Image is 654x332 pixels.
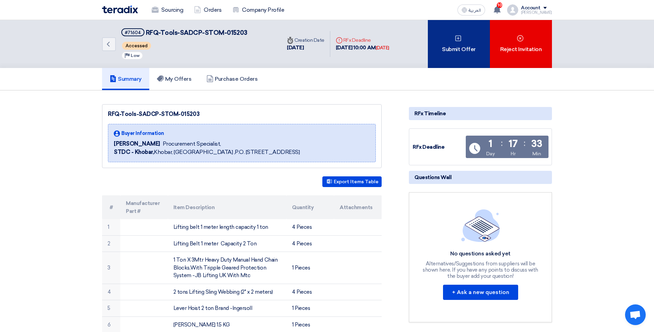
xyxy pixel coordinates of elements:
[334,195,382,219] th: Attachments
[532,150,541,157] div: Min
[286,284,334,300] td: 4 Pieces
[125,30,141,35] div: #71604
[157,76,192,82] h5: My Offers
[110,76,142,82] h5: Summary
[286,195,334,219] th: Quantity
[501,137,503,149] div: :
[409,107,552,120] div: RFx Timeline
[227,2,290,18] a: Company Profile
[521,5,541,11] div: Account
[322,176,382,187] button: Export Items Table
[120,195,168,219] th: Manufacturer Part #
[457,4,485,16] button: العربية
[168,219,287,235] td: Lifting belt 1 meter length capacity 1 ton
[511,150,515,157] div: Hr
[121,28,248,37] h5: RFQ-Tools-SADCP-STOM-015203
[108,110,376,118] div: RFQ-Tools-SADCP-STOM-015203
[286,252,334,284] td: 1 Pieces
[102,235,120,252] td: 2
[168,284,287,300] td: 2 tons Lifting Sling Webbing (2" x 2 meters)
[422,250,539,257] div: No questions asked yet
[168,252,287,284] td: 1 Ton X 3Mtr Heavy Duty Manual Hand Chain Blocks,With Tripple Geared Protection System -JB Liftin...
[102,6,138,13] img: Teradix logo
[121,130,164,137] span: Buyer Information
[146,2,189,18] a: Sourcing
[287,44,324,52] div: [DATE]
[286,235,334,252] td: 4 Pieces
[336,37,389,44] div: RFx Deadline
[414,174,451,181] span: Questions Wall
[625,304,646,325] div: Open chat
[521,11,552,14] div: [PERSON_NAME]
[507,4,518,16] img: profile_test.png
[122,42,151,50] span: Accessed
[102,284,120,300] td: 4
[189,2,227,18] a: Orders
[486,150,495,157] div: Day
[287,37,324,44] div: Creation Date
[168,300,287,317] td: Lever Hoist 2 ton Brand -Ingersoll
[413,143,464,151] div: RFx Deadline
[376,45,389,51] div: [DATE]
[102,252,120,284] td: 3
[102,300,120,317] td: 5
[490,20,552,68] div: Reject Invitation
[524,137,525,149] div: :
[207,76,258,82] h5: Purchase Orders
[286,219,334,235] td: 4 Pieces
[509,139,517,149] div: 17
[146,29,248,37] span: RFQ-Tools-SADCP-STOM-015203
[199,68,265,90] a: Purchase Orders
[489,139,492,149] div: 1
[168,195,287,219] th: Item Description
[461,209,500,242] img: empty_state_list.svg
[131,53,140,58] span: Low
[428,20,490,68] div: Submit Offer
[497,2,502,8] span: 10
[114,149,154,155] b: STDC - Khobar,
[114,148,300,156] span: Khobar, [GEOGRAPHIC_DATA] ,P.O. [STREET_ADDRESS]
[336,44,389,52] div: [DATE] 10:00 AM
[102,219,120,235] td: 1
[114,140,160,148] span: [PERSON_NAME]
[163,140,221,148] span: Procurement Specialist,
[102,195,120,219] th: #
[422,261,539,279] div: Alternatives/Suggestions from suppliers will be shown here, If you have any points to discuss wit...
[286,300,334,317] td: 1 Pieces
[149,68,199,90] a: My Offers
[168,235,287,252] td: Lifting Belt 1 meter Capacity 2 Ton
[443,285,518,300] button: + Ask a new question
[469,8,481,13] span: العربية
[531,139,542,149] div: 33
[102,68,149,90] a: Summary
